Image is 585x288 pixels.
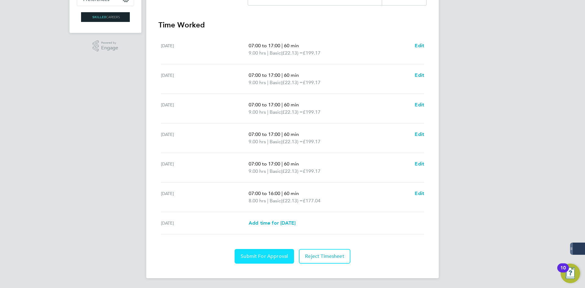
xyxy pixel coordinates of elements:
span: | [282,161,283,167]
h3: Time Worked [158,20,427,30]
div: [DATE] [161,190,249,204]
span: (£22.13) = [281,168,303,174]
span: 07:00 to 17:00 [249,131,280,137]
div: [DATE] [161,42,249,57]
div: [DATE] [161,219,249,227]
a: Edit [415,42,424,49]
span: £199.17 [303,80,321,85]
span: 07:00 to 17:00 [249,43,280,48]
span: £177.04 [303,198,321,204]
div: [DATE] [161,72,249,86]
span: | [267,139,268,144]
span: £199.17 [303,109,321,115]
span: | [267,80,268,85]
span: £199.17 [303,139,321,144]
button: Submit For Approval [235,249,294,264]
span: 60 min [284,161,299,167]
span: 8.00 hrs [249,198,266,204]
span: Edit [415,131,424,137]
span: £199.17 [303,168,321,174]
span: (£22.13) = [281,80,303,85]
span: Edit [415,43,424,48]
span: 60 min [284,131,299,137]
span: 9.00 hrs [249,80,266,85]
span: | [267,198,268,204]
span: | [267,168,268,174]
span: | [282,72,283,78]
span: | [282,131,283,137]
span: Edit [415,190,424,196]
a: Edit [415,160,424,168]
a: Edit [415,72,424,79]
span: Basic [270,138,281,145]
span: Submit For Approval [241,253,288,259]
span: Add time for [DATE] [249,220,296,226]
span: Basic [270,197,281,204]
span: Basic [270,108,281,116]
span: | [282,190,283,196]
span: 9.00 hrs [249,168,266,174]
a: Edit [415,101,424,108]
span: Basic [270,49,281,57]
div: 10 [560,268,566,276]
button: Reject Timesheet [299,249,350,264]
span: Basic [270,79,281,86]
span: Engage [101,45,118,51]
span: 9.00 hrs [249,109,266,115]
span: 07:00 to 17:00 [249,161,280,167]
span: 60 min [284,102,299,108]
span: | [282,102,283,108]
div: [DATE] [161,101,249,116]
span: 60 min [284,190,299,196]
span: | [267,50,268,56]
span: (£22.13) = [281,50,303,56]
span: Basic [270,168,281,175]
span: 9.00 hrs [249,139,266,144]
a: Edit [415,131,424,138]
span: £199.17 [303,50,321,56]
span: (£22.13) = [281,198,303,204]
span: 07:00 to 17:00 [249,102,280,108]
span: 07:00 to 16:00 [249,190,280,196]
div: [DATE] [161,160,249,175]
span: 07:00 to 17:00 [249,72,280,78]
span: Reject Timesheet [305,253,344,259]
div: [DATE] [161,131,249,145]
a: Add time for [DATE] [249,219,296,227]
span: | [282,43,283,48]
span: (£22.13) = [281,139,303,144]
span: 60 min [284,72,299,78]
span: Edit [415,161,424,167]
a: Go to home page [77,12,134,22]
span: 9.00 hrs [249,50,266,56]
img: skilledcareers-logo-retina.png [81,12,130,22]
span: 60 min [284,43,299,48]
button: Open Resource Center, 10 new notifications [561,264,580,283]
span: (£22.13) = [281,109,303,115]
span: Powered by [101,40,118,45]
span: Edit [415,72,424,78]
a: Powered byEngage [93,40,119,52]
a: Edit [415,190,424,197]
span: | [267,109,268,115]
span: Edit [415,102,424,108]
